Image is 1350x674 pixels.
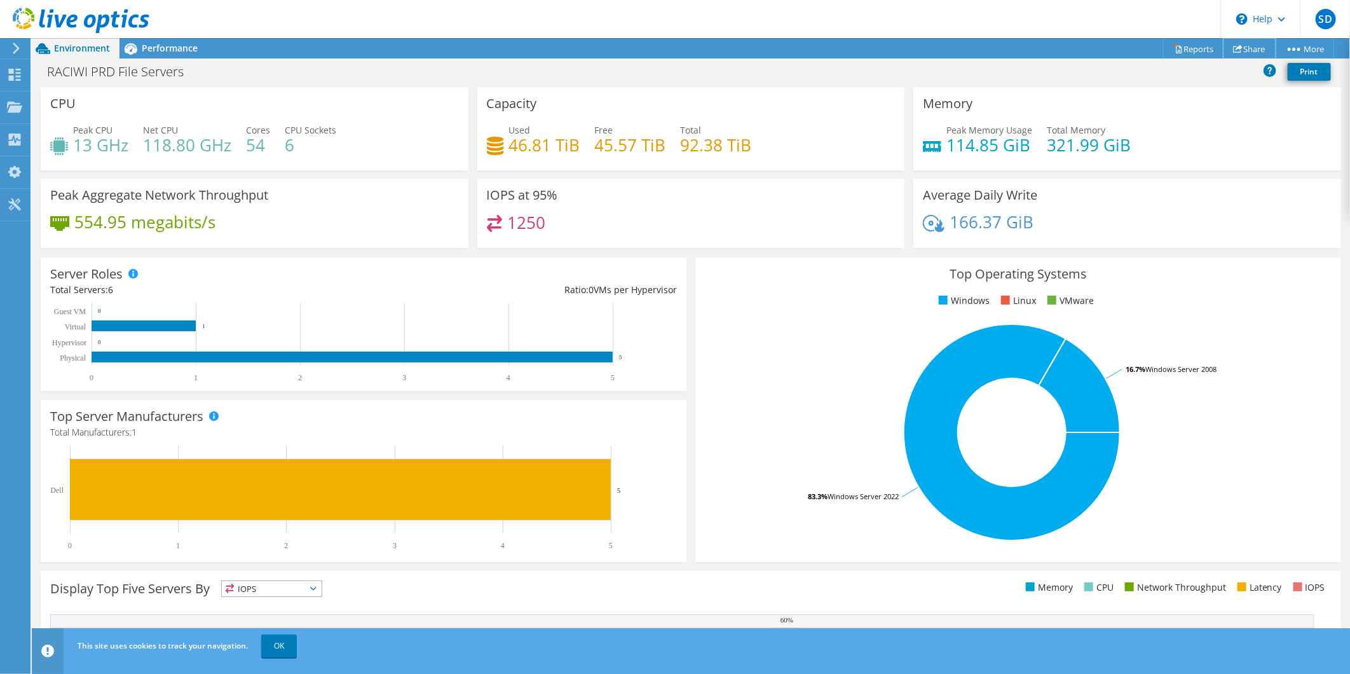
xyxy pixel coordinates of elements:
[50,267,123,281] h3: Server Roles
[946,138,1032,152] h4: 114.85 GiB
[50,425,677,439] h4: Total Manufacturers:
[1275,39,1334,58] a: More
[176,541,180,550] text: 1
[52,338,86,347] text: Hypervisor
[1122,581,1226,595] li: Network Throughput
[54,307,86,316] text: Guest VM
[1288,63,1331,81] a: Print
[681,138,752,152] h4: 92.38 TiB
[487,97,537,111] h3: Capacity
[298,373,302,382] text: 2
[73,138,128,152] h4: 13 GHz
[74,215,215,229] h4: 554.95 megabits/s
[1163,39,1224,58] a: Reports
[246,124,270,136] span: Cores
[595,124,613,136] span: Free
[487,188,558,202] h3: IOPS at 95%
[681,124,702,136] span: Total
[998,294,1036,308] li: Linux
[142,42,198,54] span: Performance
[509,124,531,136] span: Used
[1234,581,1282,595] li: Latency
[1044,294,1094,308] li: VMware
[1047,138,1131,152] h4: 321.99 GiB
[923,97,972,111] h3: Memory
[1290,581,1325,595] li: IOPS
[50,486,64,495] text: Dell
[108,284,113,296] span: 6
[950,215,1033,229] h4: 166.37 GiB
[143,138,231,152] h4: 118.80 GHz
[1047,124,1105,136] span: Total Memory
[609,541,613,550] text: 5
[808,492,828,501] tspan: 83.3%
[246,138,270,152] h4: 54
[285,124,336,136] span: CPU Sockets
[222,581,322,596] span: IOPS
[589,284,594,296] span: 0
[781,616,793,624] text: 60%
[1236,13,1248,25] svg: \n
[202,323,205,329] text: 1
[402,373,406,382] text: 3
[507,216,545,230] h4: 1250
[65,322,86,331] text: Virtual
[946,124,1032,136] span: Peak Memory Usage
[923,188,1037,202] h3: Average Daily Write
[194,373,198,382] text: 1
[501,541,505,550] text: 4
[41,65,203,79] h1: RACIWI PRD File Servers
[98,308,101,314] text: 0
[98,339,101,345] text: 0
[595,138,666,152] h4: 45.57 TiB
[1126,364,1145,374] tspan: 16.7%
[50,97,76,111] h3: CPU
[261,635,297,657] a: OK
[1316,9,1336,29] span: SD
[509,138,580,152] h4: 46.81 TiB
[611,373,615,382] text: 5
[617,486,621,494] text: 5
[54,42,110,54] span: Environment
[78,640,248,651] span: This site uses cookies to track your navigation.
[828,492,899,501] tspan: Windows Server 2022
[73,124,112,136] span: Peak CPU
[1224,39,1276,58] a: Share
[285,138,336,152] h4: 6
[50,409,203,423] h3: Top Server Manufacturers
[143,124,178,136] span: Net CPU
[705,267,1332,281] h3: Top Operating Systems
[60,354,86,362] text: Physical
[50,188,268,202] h3: Peak Aggregate Network Throughput
[936,294,990,308] li: Windows
[1145,364,1217,374] tspan: Windows Server 2008
[619,354,622,361] text: 5
[68,541,72,550] text: 0
[507,373,510,382] text: 4
[284,541,288,550] text: 2
[1081,581,1114,595] li: CPU
[90,373,93,382] text: 0
[393,541,397,550] text: 3
[364,283,677,297] div: Ratio: VMs per Hypervisor
[50,283,364,297] div: Total Servers:
[132,426,137,438] span: 1
[1023,581,1073,595] li: Memory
